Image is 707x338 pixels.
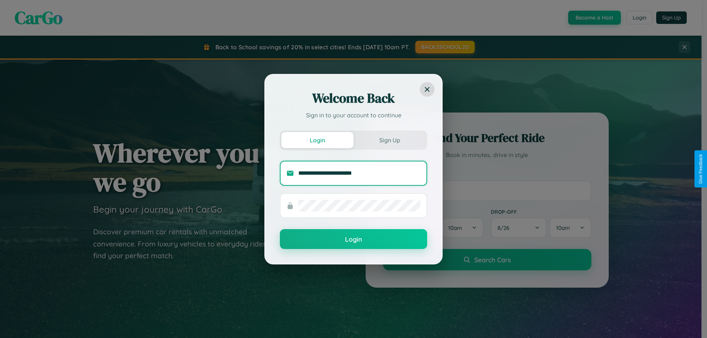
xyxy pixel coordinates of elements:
[698,154,703,184] div: Give Feedback
[280,111,427,120] p: Sign in to your account to continue
[280,229,427,249] button: Login
[353,132,426,148] button: Sign Up
[280,89,427,107] h2: Welcome Back
[281,132,353,148] button: Login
